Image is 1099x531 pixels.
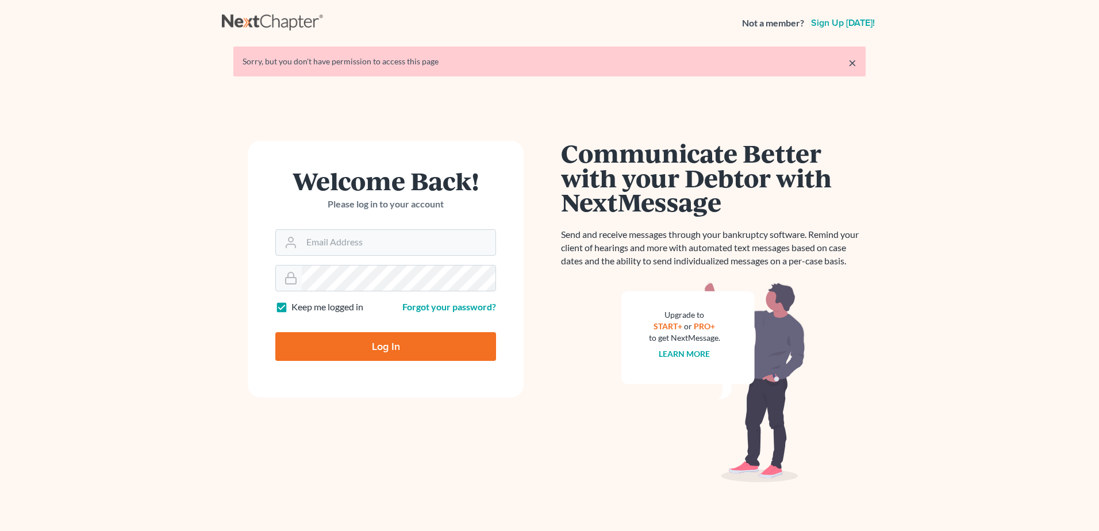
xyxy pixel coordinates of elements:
[621,282,805,483] img: nextmessage_bg-59042aed3d76b12b5cd301f8e5b87938c9018125f34e5fa2b7a6b67550977c72.svg
[694,321,716,331] a: PRO+
[649,309,720,321] div: Upgrade to
[291,301,363,314] label: Keep me logged in
[275,168,496,193] h1: Welcome Back!
[561,228,866,268] p: Send and receive messages through your bankruptcy software. Remind your client of hearings and mo...
[402,301,496,312] a: Forgot your password?
[742,17,804,30] strong: Not a member?
[649,332,720,344] div: to get NextMessage.
[809,18,877,28] a: Sign up [DATE]!
[302,230,495,255] input: Email Address
[848,56,856,70] a: ×
[275,332,496,361] input: Log In
[654,321,683,331] a: START+
[685,321,693,331] span: or
[659,349,710,359] a: Learn more
[243,56,856,67] div: Sorry, but you don't have permission to access this page
[561,141,866,214] h1: Communicate Better with your Debtor with NextMessage
[275,198,496,211] p: Please log in to your account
